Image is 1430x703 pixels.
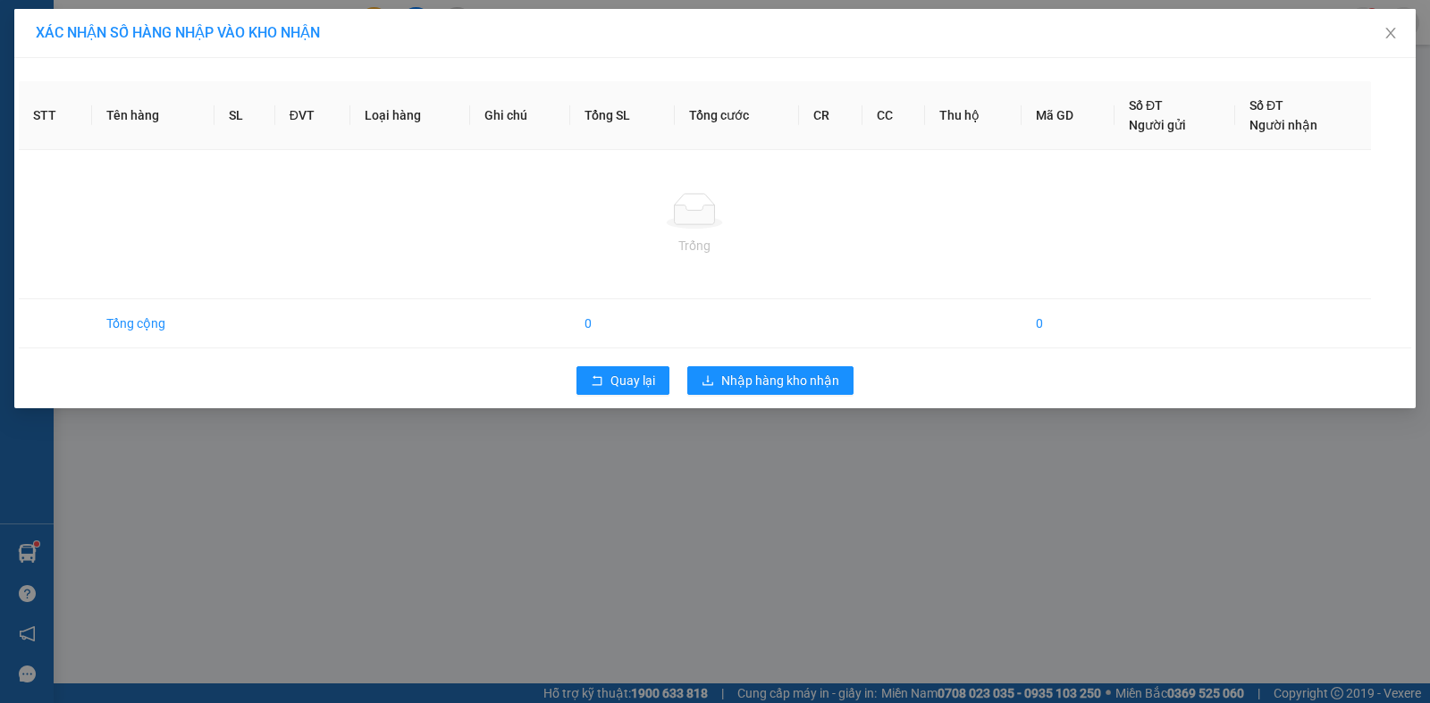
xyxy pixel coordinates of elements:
th: Tổng SL [570,81,675,150]
th: Ghi chú [470,81,570,150]
span: XÁC NHẬN SỐ HÀNG NHẬP VÀO KHO NHẬN [36,24,320,41]
span: Quay lại [610,371,655,390]
th: Tổng cước [675,81,799,150]
div: 0926818486 [171,101,352,126]
th: Mã GD [1022,81,1115,150]
span: Nhập hàng kho nhận [721,371,839,390]
th: ĐVT [275,81,351,150]
th: CR [799,81,862,150]
th: SL [214,81,274,150]
th: Thu hộ [925,81,1022,150]
th: STT [19,81,92,150]
span: download [702,374,714,389]
span: Số ĐT [1249,98,1283,113]
span: Người gửi [1129,118,1186,132]
div: [PERSON_NAME] [15,15,158,55]
span: rollback [591,374,603,389]
div: VP [GEOGRAPHIC_DATA] [171,15,352,58]
span: Số ĐT [1129,98,1163,113]
th: Loại hàng [350,81,470,150]
div: Trống [33,236,1357,255]
span: close [1384,26,1398,40]
td: 0 [570,299,675,348]
th: CC [862,81,925,150]
button: downloadNhập hàng kho nhận [687,366,854,395]
button: rollbackQuay lại [576,366,669,395]
td: 0 [1022,299,1115,348]
button: Close [1366,9,1416,59]
div: 0837594979 [15,77,158,102]
span: Người nhận [1249,118,1317,132]
span: Nhận: [171,17,214,36]
div: CO TUOI [15,55,158,77]
div: VAN [PERSON_NAME] [171,58,352,101]
th: Tên hàng [92,81,215,150]
span: Gửi: [15,15,43,34]
td: Tổng cộng [92,299,215,348]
